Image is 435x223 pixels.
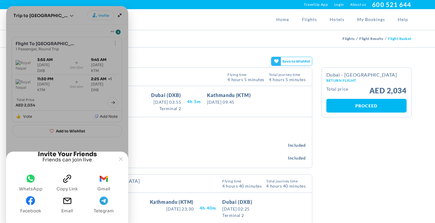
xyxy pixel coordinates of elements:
p: The total baggage included in the price [30,128,306,135]
p: Fits beneath the seat ahead of yours [36,144,288,148]
span: Kathmandu (KTM) [207,92,251,99]
h2: Dubai - [GEOGRAPHIC_DATA] [326,72,407,82]
p: Max weight 30 kg [37,157,288,161]
span: 4 hours 40 Minutes [266,183,306,188]
a: My Bookings [351,9,392,30]
span: [DATE] 02:25 [222,206,252,212]
small: Total Price [326,87,348,94]
a: Help [391,9,411,30]
a: Proceed [326,99,407,113]
span: Dubai (DXB) [151,92,181,99]
span: [DATE] 03:55 [151,99,181,105]
span: 4 Hours 5 Minutes [227,77,264,82]
span: 4H 40M [200,205,216,211]
span: Terminal 2 [222,212,252,218]
li: Flight Basket [388,30,411,47]
span: Terminal 2 [151,105,181,112]
span: Included [288,155,306,161]
span: Total Journey Time [266,179,306,183]
span: Flying Time [227,73,264,77]
a: Hotels [323,9,350,30]
a: Flights [295,9,323,30]
a: Flights [343,36,356,41]
span: Included [288,142,306,148]
span: Total Journey Time [269,73,306,77]
h4: Included baggage [30,122,306,128]
span: Dubai (DXB) [222,198,252,206]
span: Flying Time [222,179,262,183]
span: 4H 5M [187,99,201,105]
a: Home [270,9,295,30]
span: Kathmandu (KTM) [150,198,194,206]
span: [DATE] 09:45 [207,99,251,105]
span: 4 hours 5 Minutes [269,77,306,82]
a: Flight Results [359,36,385,41]
span: [DATE] 23:30 [150,206,194,212]
a: 600 521 644 [372,1,411,8]
gamitee-button: Get your friends' opinions [271,57,312,66]
small: Return Flight [326,79,407,82]
span: AED 2,034 [369,87,407,94]
h4: 1 checked bag [37,151,288,157]
h4: 1 personal item [36,138,288,144]
span: 4 Hours 40 Minutes [222,183,262,188]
